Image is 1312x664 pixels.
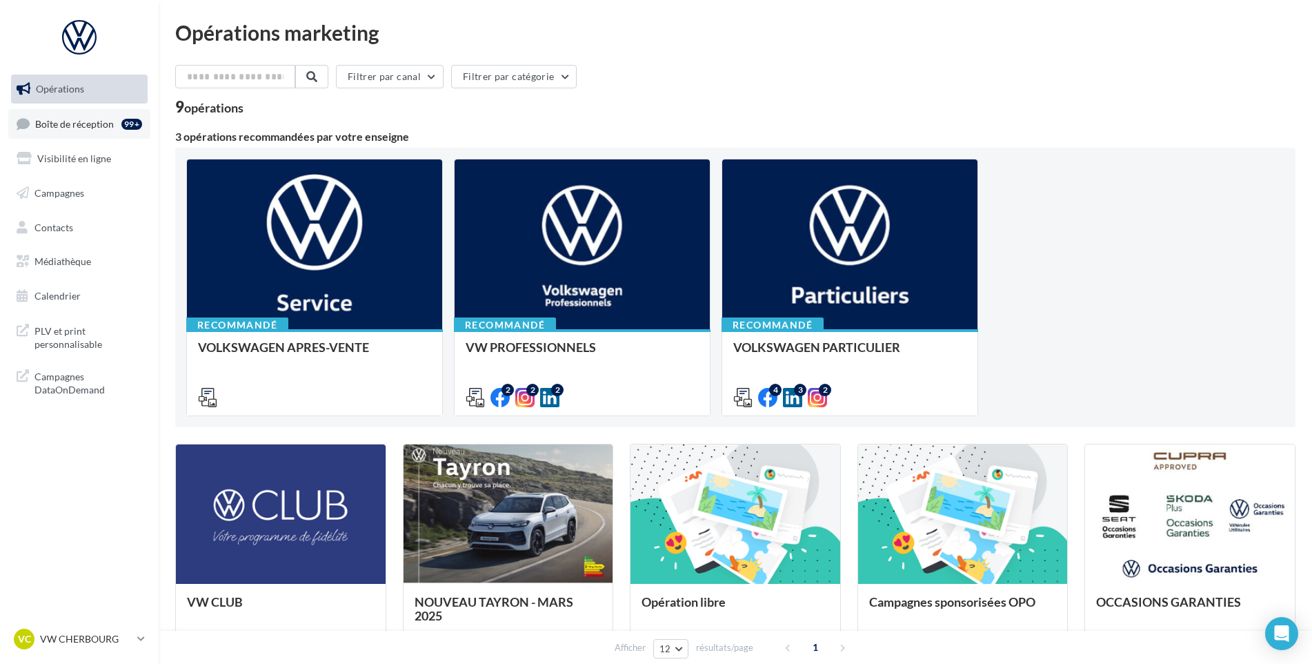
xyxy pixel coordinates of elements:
div: 2 [501,384,514,396]
div: 2 [526,384,539,396]
div: Recommandé [722,318,824,333]
a: Campagnes DataOnDemand [8,362,150,402]
span: 12 [659,643,671,654]
div: Recommandé [186,318,288,333]
span: Contacts [34,221,73,233]
span: VW PROFESSIONNELS [466,340,596,355]
a: Opérations [8,75,150,104]
div: 4 [769,384,782,396]
a: Campagnes [8,179,150,208]
div: Recommandé [454,318,556,333]
span: OCCASIONS GARANTIES [1096,594,1241,609]
button: Filtrer par catégorie [451,65,577,88]
span: Campagnes sponsorisées OPO [869,594,1035,609]
span: Campagnes [34,187,84,199]
span: Campagnes DataOnDemand [34,367,142,397]
span: Médiathèque [34,255,91,267]
span: NOUVEAU TAYRON - MARS 2025 [415,594,573,623]
a: Contacts [8,213,150,242]
span: 1 [804,636,826,658]
p: VW CHERBOURG [40,632,132,646]
span: VOLKSWAGEN PARTICULIER [733,340,900,355]
button: Filtrer par canal [336,65,444,88]
a: PLV et print personnalisable [8,316,150,357]
button: 12 [653,639,688,658]
a: Boîte de réception99+ [8,109,150,139]
div: opérations [184,101,243,114]
span: Afficher [615,641,646,654]
a: Visibilité en ligne [8,144,150,173]
span: Opération libre [642,594,726,609]
div: 99+ [121,119,142,130]
div: 3 opérations recommandées par votre enseigne [175,131,1295,142]
div: 2 [551,384,564,396]
div: Open Intercom Messenger [1265,617,1298,650]
div: 3 [794,384,806,396]
span: Visibilité en ligne [37,153,111,164]
span: Opérations [36,83,84,95]
span: Boîte de réception [35,117,114,129]
span: PLV et print personnalisable [34,322,142,351]
div: 9 [175,99,243,115]
a: VC VW CHERBOURG [11,626,148,652]
a: Calendrier [8,282,150,311]
div: Opérations marketing [175,22,1295,43]
div: 2 [819,384,831,396]
span: Calendrier [34,290,81,302]
a: Médiathèque [8,247,150,276]
span: VOLKSWAGEN APRES-VENTE [198,340,369,355]
span: VC [18,632,31,646]
span: VW CLUB [187,594,243,609]
span: résultats/page [696,641,753,654]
